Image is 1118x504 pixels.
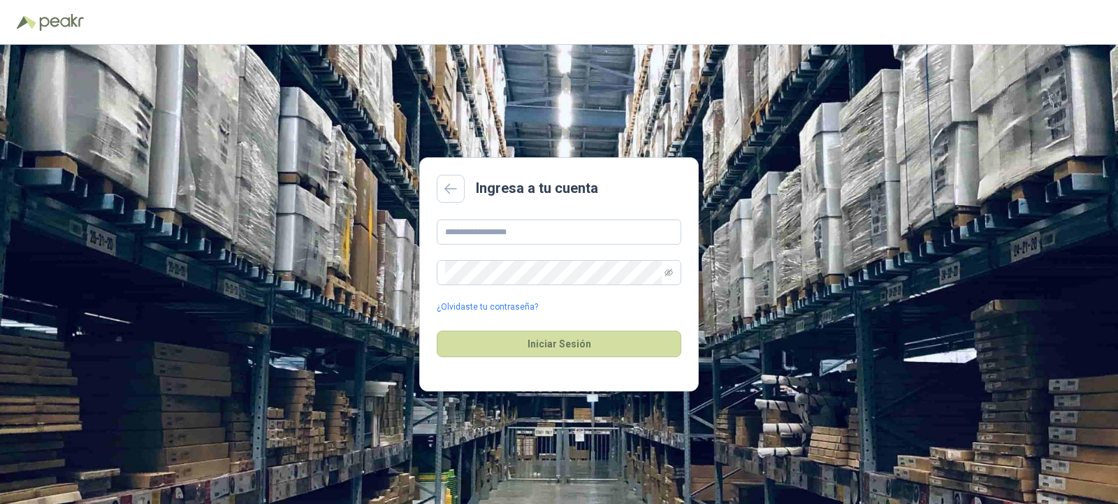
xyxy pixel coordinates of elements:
img: Peakr [39,14,84,31]
a: ¿Olvidaste tu contraseña? [437,301,538,314]
img: Logo [17,15,36,29]
h2: Ingresa a tu cuenta [476,178,598,199]
button: Iniciar Sesión [437,331,681,357]
span: eye-invisible [665,268,673,277]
